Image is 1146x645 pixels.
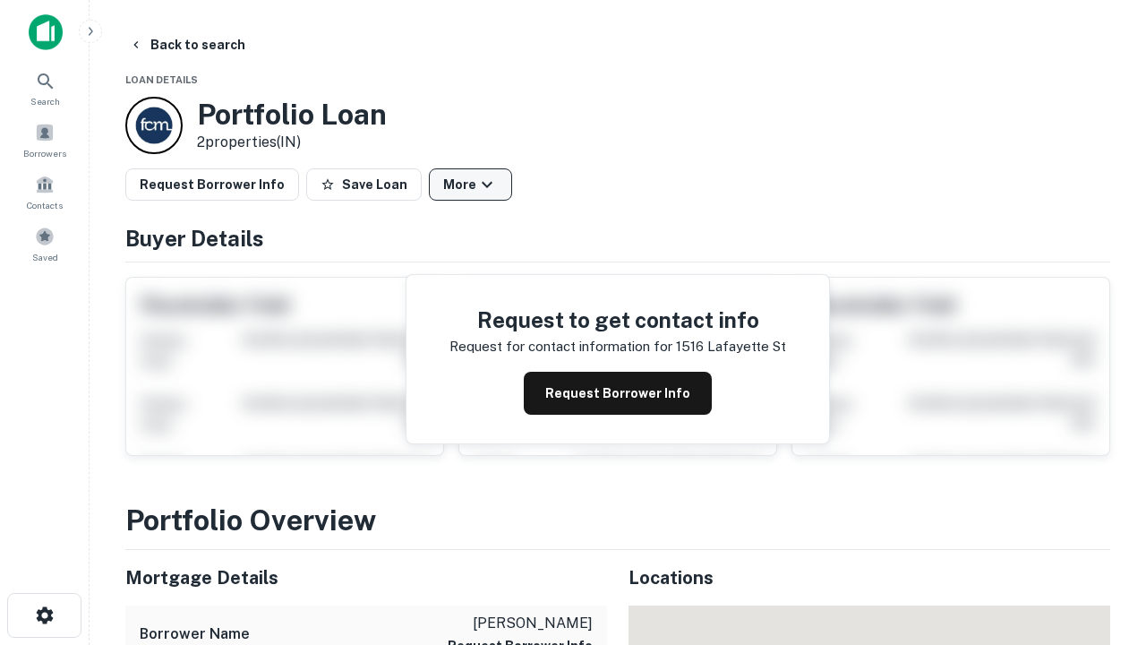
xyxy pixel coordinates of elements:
h5: Locations [629,564,1110,591]
h6: Borrower Name [140,623,250,645]
img: capitalize-icon.png [29,14,63,50]
h5: Mortgage Details [125,564,607,591]
button: Back to search [122,29,252,61]
a: Contacts [5,168,84,216]
iframe: Chat Widget [1056,502,1146,588]
p: [PERSON_NAME] [448,613,593,634]
span: Search [30,94,60,108]
button: Request Borrower Info [125,168,299,201]
span: Loan Details [125,74,198,85]
a: Search [5,64,84,112]
button: Request Borrower Info [524,372,712,415]
p: 2 properties (IN) [197,132,387,153]
h3: Portfolio Overview [125,499,1110,542]
a: Borrowers [5,116,84,164]
button: More [429,168,512,201]
h4: Buyer Details [125,222,1110,254]
span: Saved [32,250,58,264]
p: 1516 lafayette st [676,336,786,357]
h3: Portfolio Loan [197,98,387,132]
p: Request for contact information for [449,336,672,357]
h4: Request to get contact info [449,304,786,336]
span: Contacts [27,198,63,212]
span: Borrowers [23,146,66,160]
a: Saved [5,219,84,268]
button: Save Loan [306,168,422,201]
